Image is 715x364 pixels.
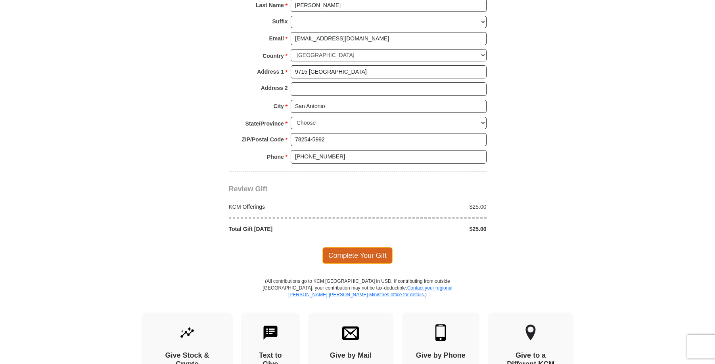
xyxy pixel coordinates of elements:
p: (All contributions go to KCM [GEOGRAPHIC_DATA] in USD. If contributing from outside [GEOGRAPHIC_D... [263,278,453,313]
span: Complete Your Gift [322,247,393,264]
strong: Country [263,50,284,61]
div: Total Gift [DATE] [224,225,358,233]
div: KCM Offerings [224,203,358,211]
img: envelope.svg [342,324,359,341]
strong: City [273,101,284,112]
strong: Suffix [272,16,288,27]
div: $25.00 [358,225,491,233]
strong: Email [269,33,284,44]
h4: Give by Mail [322,351,380,360]
strong: Address 2 [261,82,288,93]
img: mobile.svg [432,324,449,341]
strong: Phone [267,151,284,162]
img: give-by-stock.svg [179,324,196,341]
img: text-to-give.svg [262,324,279,341]
h4: Give by Phone [416,351,466,360]
div: $25.00 [358,203,491,211]
strong: State/Province [245,118,284,129]
span: Review Gift [229,185,268,193]
strong: ZIP/Postal Code [242,134,284,145]
img: other-region [525,324,536,341]
strong: Address 1 [257,66,284,77]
